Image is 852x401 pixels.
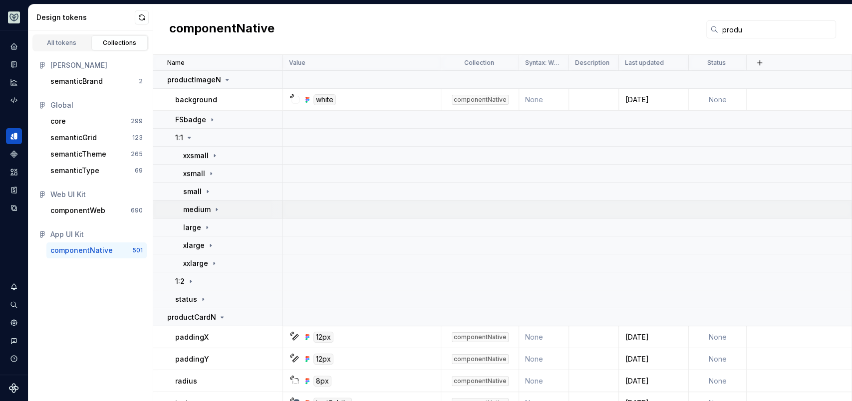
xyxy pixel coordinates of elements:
[575,59,609,67] p: Description
[139,77,143,85] div: 2
[183,204,211,214] p: medium
[50,133,97,143] div: semanticGrid
[167,75,221,85] p: productImageN
[50,166,99,176] div: semanticType
[175,376,197,386] p: radius
[625,59,664,67] p: Last updated
[46,242,147,258] button: componentNative501
[689,348,747,370] td: None
[46,113,147,129] button: core299
[37,39,87,47] div: All tokens
[289,59,305,67] p: Value
[46,146,147,162] a: semanticTheme265
[8,11,20,23] img: 256e2c79-9abd-4d59-8978-03feab5a3943.png
[6,182,22,198] a: Storybook stories
[6,315,22,331] a: Settings
[689,89,747,111] td: None
[313,354,333,365] div: 12px
[452,354,509,364] div: componentNative
[183,169,205,179] p: xsmall
[313,332,333,343] div: 12px
[9,383,19,393] svg: Supernova Logo
[689,326,747,348] td: None
[183,222,201,232] p: large
[50,229,143,239] div: App UI Kit
[131,150,143,158] div: 265
[718,20,836,38] input: Search in tokens...
[452,376,509,386] div: componentNative
[46,73,147,89] button: semanticBrand2
[313,94,336,105] div: white
[619,95,688,105] div: [DATE]
[183,187,202,197] p: small
[525,59,561,67] p: Syntax: Web
[183,240,205,250] p: xlarge
[519,348,569,370] td: None
[6,297,22,313] button: Search ⌘K
[95,39,145,47] div: Collections
[50,245,113,255] div: componentNative
[46,163,147,179] button: semanticType69
[50,60,143,70] div: [PERSON_NAME]
[6,279,22,295] button: Notifications
[175,95,217,105] p: background
[175,294,197,304] p: status
[6,74,22,90] a: Analytics
[183,151,209,161] p: xxsmall
[6,38,22,54] a: Home
[175,276,185,286] p: 1:2
[313,376,331,387] div: 8px
[50,100,143,110] div: Global
[619,376,688,386] div: [DATE]
[6,146,22,162] a: Components
[175,115,206,125] p: FSbadge
[135,167,143,175] div: 69
[519,370,569,392] td: None
[169,20,275,38] h2: componentNative
[464,59,494,67] p: Collection
[519,326,569,348] td: None
[50,76,103,86] div: semanticBrand
[46,202,147,218] button: componentWeb690
[132,246,143,254] div: 501
[167,59,185,67] p: Name
[132,134,143,142] div: 123
[131,206,143,214] div: 690
[131,117,143,125] div: 299
[619,332,688,342] div: [DATE]
[6,164,22,180] a: Assets
[6,92,22,108] a: Code automation
[175,354,209,364] p: paddingY
[6,333,22,349] button: Contact support
[689,370,747,392] td: None
[452,332,509,342] div: componentNative
[36,12,135,22] div: Design tokens
[46,130,147,146] button: semanticGrid123
[6,56,22,72] a: Documentation
[6,128,22,144] a: Design tokens
[175,133,183,143] p: 1:1
[175,332,209,342] p: paddingX
[619,354,688,364] div: [DATE]
[50,205,105,215] div: componentWeb
[50,190,143,200] div: Web UI Kit
[6,200,22,216] a: Data sources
